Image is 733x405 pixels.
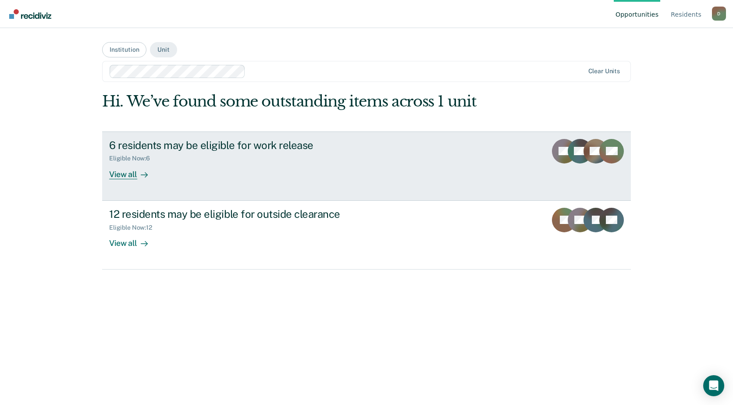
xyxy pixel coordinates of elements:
button: Unit [150,42,177,57]
a: 6 residents may be eligible for work releaseEligible Now:6View all [102,131,631,201]
button: Institution [102,42,146,57]
div: Open Intercom Messenger [703,375,724,396]
div: Hi. We’ve found some outstanding items across 1 unit [102,92,525,110]
div: Clear units [588,67,620,75]
img: Recidiviz [9,9,51,19]
button: Profile dropdown button [712,7,726,21]
div: View all [109,231,158,248]
div: 12 residents may be eligible for outside clearance [109,208,417,220]
div: D [712,7,726,21]
div: Eligible Now : 12 [109,224,159,231]
div: 6 residents may be eligible for work release [109,139,417,152]
a: 12 residents may be eligible for outside clearanceEligible Now:12View all [102,201,631,270]
div: View all [109,162,158,179]
div: Eligible Now : 6 [109,155,157,162]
